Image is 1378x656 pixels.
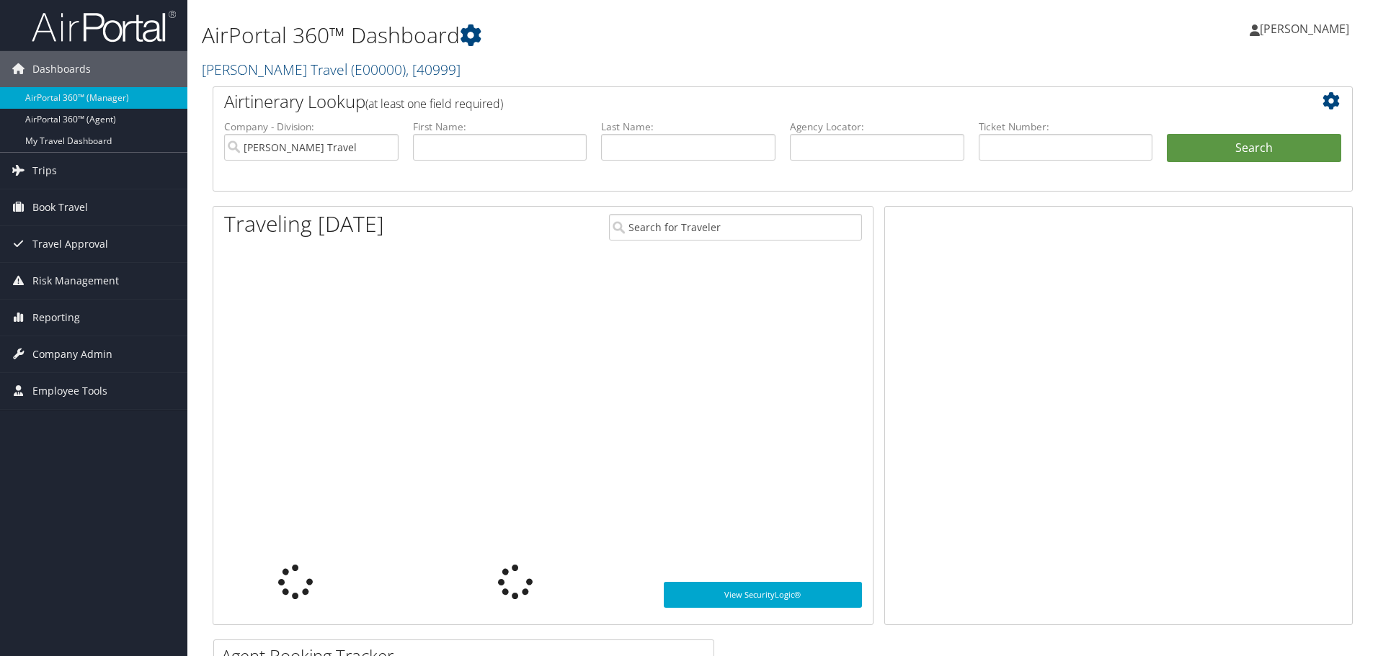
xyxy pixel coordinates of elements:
span: Risk Management [32,263,119,299]
span: Travel Approval [32,226,108,262]
label: Ticket Number: [979,120,1153,134]
img: airportal-logo.png [32,9,176,43]
label: Last Name: [601,120,775,134]
a: [PERSON_NAME] Travel [202,60,461,79]
span: Company Admin [32,336,112,372]
a: [PERSON_NAME] [1250,7,1364,50]
h1: Traveling [DATE] [224,209,384,239]
a: View SecurityLogic® [664,582,862,608]
span: , [ 40999 ] [406,60,461,79]
span: Trips [32,153,57,189]
input: Search for Traveler [609,214,862,241]
span: Employee Tools [32,373,107,409]
span: (at least one field required) [365,96,503,112]
button: Search [1167,134,1341,163]
h1: AirPortal 360™ Dashboard [202,20,977,50]
label: Agency Locator: [790,120,964,134]
label: First Name: [413,120,587,134]
span: Reporting [32,300,80,336]
span: Book Travel [32,189,88,225]
h2: Airtinerary Lookup [224,89,1246,114]
label: Company - Division: [224,120,399,134]
span: Dashboards [32,51,91,87]
span: ( E00000 ) [351,60,406,79]
span: [PERSON_NAME] [1260,21,1349,37]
